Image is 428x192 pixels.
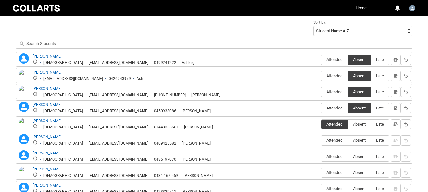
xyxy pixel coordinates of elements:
[33,167,61,171] a: [PERSON_NAME]
[321,170,348,175] span: Attended
[321,122,348,127] span: Attended
[89,109,148,114] div: [EMAIL_ADDRESS][DOMAIN_NAME]
[33,54,61,59] a: [PERSON_NAME]
[154,60,176,65] div: 0499241222
[348,57,371,62] span: Absent
[43,125,83,130] div: [DEMOGRAPHIC_DATA]
[33,70,61,75] a: [PERSON_NAME]
[19,102,29,112] lightning-icon: Ethan Groombridge
[401,119,411,129] button: Reset
[348,90,371,94] span: Absent
[371,122,389,127] span: Late
[371,154,389,159] span: Late
[321,73,348,78] span: Attended
[19,150,29,160] lightning-icon: Lucas Devletoglou
[19,118,29,132] img: Finn O'Sullivan
[33,86,61,91] a: [PERSON_NAME]
[184,173,213,178] div: [PERSON_NAME]
[348,154,371,159] span: Absent
[43,93,83,97] div: [DEMOGRAPHIC_DATA]
[348,170,371,175] span: Absent
[16,39,412,49] input: Search Students
[43,77,103,81] div: [EMAIL_ADDRESS][DOMAIN_NAME]
[33,102,61,107] a: [PERSON_NAME]
[89,125,148,130] div: [EMAIL_ADDRESS][DOMAIN_NAME]
[19,53,29,64] lightning-icon: Ashleigh Jaffe
[182,60,197,65] div: Ashleigh
[89,157,148,162] div: [EMAIL_ADDRESS][DOMAIN_NAME]
[401,55,411,65] button: Reset
[401,87,411,97] button: Reset
[109,77,131,81] div: 0426943979
[19,166,29,180] img: Michael Micallef
[182,141,211,146] div: [PERSON_NAME]
[182,157,211,162] div: [PERSON_NAME]
[371,186,389,191] span: Late
[371,73,389,78] span: Late
[191,93,220,97] div: [PERSON_NAME]
[321,57,348,62] span: Attended
[371,90,389,94] span: Late
[43,173,83,178] div: [DEMOGRAPHIC_DATA]
[321,138,348,143] span: Attended
[43,157,83,162] div: [DEMOGRAPHIC_DATA]
[407,3,417,13] button: User Profile Tim.Henry
[19,86,29,100] img: Clarice Canilao
[401,152,411,162] button: Reset
[321,90,348,94] span: Attended
[321,186,348,191] span: Attended
[348,106,371,110] span: Absent
[321,154,348,159] span: Attended
[33,183,61,188] a: [PERSON_NAME]
[371,170,389,175] span: Late
[154,173,178,178] div: 0431 167 569
[354,3,368,13] a: Home
[348,73,371,78] span: Absent
[182,109,211,114] div: [PERSON_NAME]
[154,93,186,97] div: [PHONE_NUMBER]
[321,106,348,110] span: Attended
[401,168,411,178] button: Reset
[391,87,401,97] button: Notes
[348,186,371,191] span: Absent
[137,77,143,81] div: Ash
[154,141,176,146] div: 0409425582
[348,122,371,127] span: Absent
[89,93,148,97] div: [EMAIL_ADDRESS][DOMAIN_NAME]
[19,70,29,84] img: Ashleigh Furphy
[371,57,389,62] span: Late
[184,125,213,130] div: [PERSON_NAME]
[33,135,61,139] a: [PERSON_NAME]
[33,151,61,155] a: [PERSON_NAME]
[89,141,148,146] div: [EMAIL_ADDRESS][DOMAIN_NAME]
[154,125,178,130] div: 61448355661
[401,71,411,81] button: Reset
[154,157,176,162] div: 0435197070
[33,119,61,123] a: [PERSON_NAME]
[89,60,148,65] div: [EMAIL_ADDRESS][DOMAIN_NAME]
[401,103,411,113] button: Reset
[313,20,326,25] span: Sort by:
[391,71,401,81] button: Notes
[348,138,371,143] span: Absent
[371,138,389,143] span: Late
[409,5,415,11] img: Tim.Henry
[89,173,148,178] div: [EMAIL_ADDRESS][DOMAIN_NAME]
[43,109,83,114] div: [DEMOGRAPHIC_DATA]
[43,141,83,146] div: [DEMOGRAPHIC_DATA]
[371,106,389,110] span: Late
[391,103,401,113] button: Notes
[19,134,29,144] lightning-icon: Jasmine Casey
[154,109,176,114] div: 0450933086
[43,60,83,65] div: [DEMOGRAPHIC_DATA]
[401,135,411,146] button: Reset
[391,55,401,65] button: Notes
[391,119,401,129] button: Notes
